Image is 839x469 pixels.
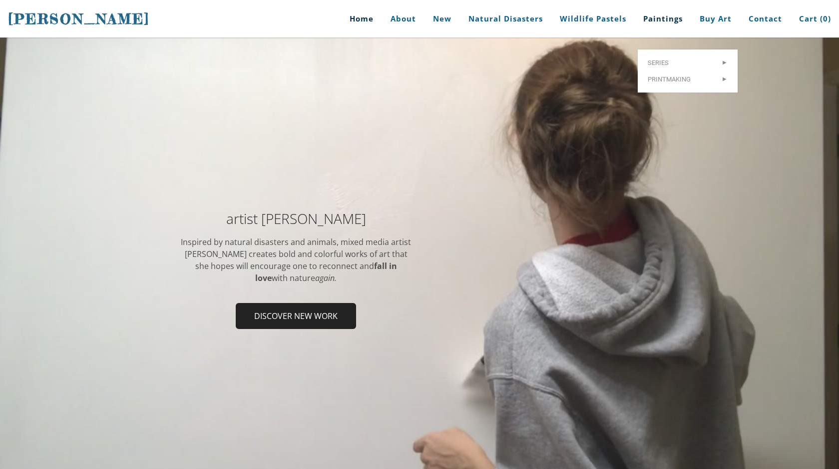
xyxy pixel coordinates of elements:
[723,76,728,83] span: >
[648,59,728,66] span: Series
[8,9,150,28] a: [PERSON_NAME]
[180,211,412,225] h2: artist [PERSON_NAME]
[236,303,356,329] a: Discover new work
[648,76,728,82] span: Printmaking
[237,304,355,328] span: Discover new work
[8,10,150,27] span: [PERSON_NAME]
[180,236,412,284] div: Inspired by natural disasters and animals, mixed media artist [PERSON_NAME] ​creates bold and col...
[723,59,728,67] span: >
[823,13,828,23] span: 0
[315,272,337,283] em: again.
